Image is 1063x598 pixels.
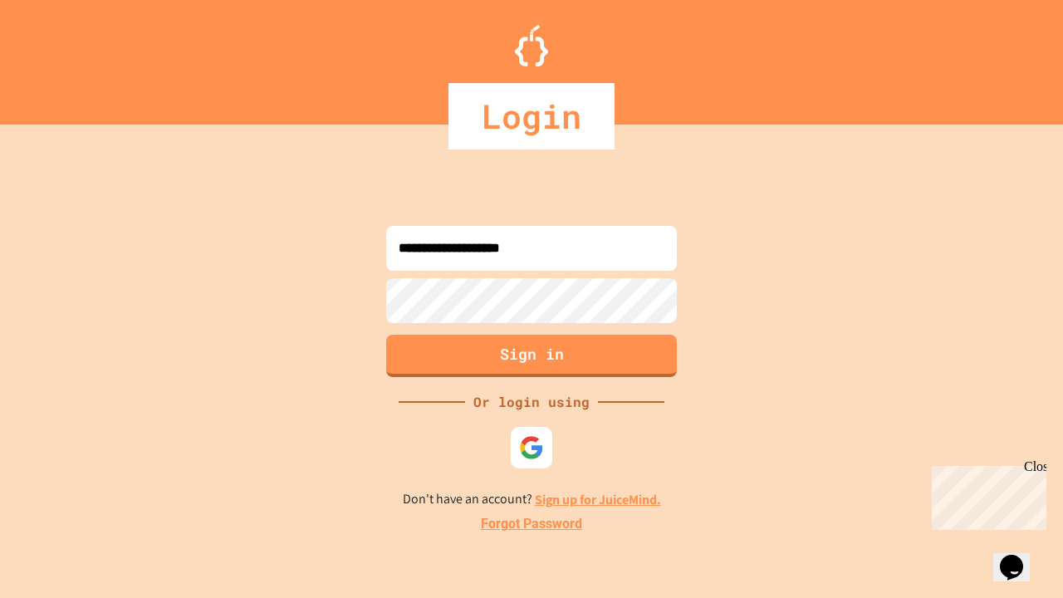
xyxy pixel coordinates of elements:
button: Sign in [386,335,677,377]
iframe: chat widget [925,459,1046,530]
div: Login [448,83,615,149]
div: Or login using [465,392,598,412]
div: Chat with us now!Close [7,7,115,105]
p: Don't have an account? [403,489,661,510]
img: google-icon.svg [519,435,544,460]
a: Sign up for JuiceMind. [535,491,661,508]
iframe: chat widget [993,532,1046,581]
a: Forgot Password [481,514,582,534]
img: Logo.svg [515,25,548,66]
